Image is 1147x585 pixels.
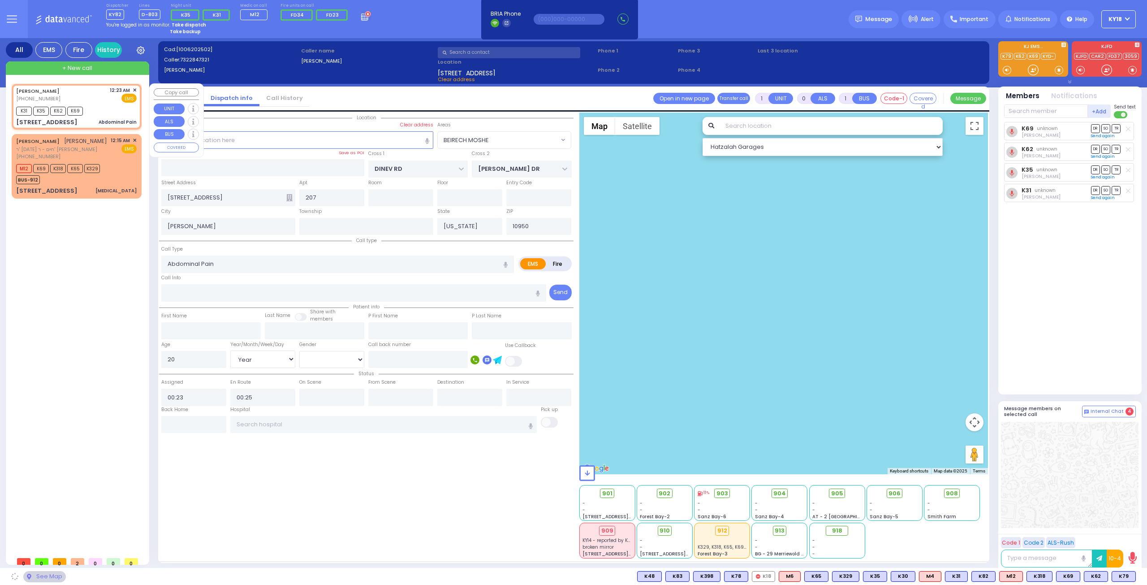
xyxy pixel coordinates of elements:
[1091,174,1115,180] a: Send again
[349,303,384,310] span: Patient info
[1056,571,1080,582] div: K69
[50,164,66,173] span: K318
[291,11,304,18] span: FD34
[368,150,384,157] label: Cross 1
[180,56,209,63] span: 7322847321
[505,342,536,349] label: Use Callback
[95,187,137,194] div: [MEDICAL_DATA]
[678,66,755,74] span: Phone 4
[437,131,571,148] span: BEIRECH MOSHE
[582,550,667,557] span: [STREET_ADDRESS][PERSON_NAME]
[698,490,709,496] div: 11%
[832,571,859,582] div: K329
[1004,406,1082,417] h5: Message members on selected call
[999,571,1023,582] div: ALS
[545,258,570,269] label: Fire
[582,463,611,474] a: Open this area in Google Maps (opens a new window)
[1014,53,1026,60] a: K62
[1026,571,1052,582] div: K318
[326,11,339,18] span: FD23
[154,116,185,127] button: ALS
[16,138,60,145] a: [PERSON_NAME]
[755,544,758,550] span: -
[640,507,642,513] span: -
[437,208,450,215] label: State
[170,28,201,35] strong: Take backup
[716,489,728,498] span: 903
[240,3,270,9] label: Medic on call
[966,413,983,431] button: Map camera controls
[693,571,720,582] div: K398
[752,571,775,582] div: K18
[352,114,381,121] span: Location
[299,208,322,215] label: Township
[472,312,501,320] label: P Last Name
[299,179,307,186] label: Apt
[582,500,585,507] span: -
[755,550,805,557] span: BG - 29 Merriewold S.
[35,42,62,58] div: EMS
[1056,571,1080,582] div: BLS
[998,44,1068,51] label: KJ EMS...
[971,571,996,582] div: K82
[602,489,612,498] span: 901
[1022,194,1061,200] span: Yisroel Feldman
[812,513,879,520] span: AT - 2 [GEOGRAPHIC_DATA]
[775,526,785,535] span: 913
[106,22,170,28] span: You're logged in as monitor.
[106,3,129,9] label: Dispatcher
[1091,154,1115,159] a: Send again
[172,22,206,28] strong: Take dispatch
[1091,186,1100,195] span: DR
[812,550,862,557] div: -
[698,550,728,557] span: Forest Bay-3
[125,558,138,565] span: 0
[438,47,580,58] input: Search a contact
[111,137,130,144] span: 12:15 AM
[927,513,956,520] span: Smith Farm
[164,56,298,64] label: Caller:
[16,164,32,173] span: M12
[121,94,137,103] span: EMS
[1101,186,1110,195] span: SO
[444,136,489,145] span: BEIRECH MOSHE
[506,179,532,186] label: Entry Code
[1041,53,1056,60] a: KYD-
[23,571,65,582] div: See map
[154,88,199,97] button: Copy call
[164,46,298,53] label: Cad:
[945,571,968,582] div: K31
[286,194,293,201] span: Other building occupants
[1036,166,1057,173] span: unknown
[1026,571,1052,582] div: BLS
[888,489,901,498] span: 906
[154,104,185,114] button: UNIT
[506,208,513,215] label: ZIP
[1022,173,1061,180] span: Berish Feldman
[640,550,724,557] span: [STREET_ADDRESS][PERSON_NAME]
[95,42,122,58] a: History
[1027,53,1040,60] a: K69
[1101,145,1110,153] span: SO
[310,308,336,315] small: Share with
[637,571,662,582] div: K48
[832,571,859,582] div: BLS
[870,500,872,507] span: -
[812,507,815,513] span: -
[368,341,411,348] label: Call back number
[653,93,715,104] a: Open in new page
[1107,53,1122,60] a: FD37
[755,537,758,544] span: -
[1037,125,1058,132] span: unknown
[1001,537,1021,548] button: Code 1
[121,144,137,153] span: EMS
[1108,15,1122,23] span: KY18
[161,131,434,148] input: Search location here
[164,66,298,74] label: [PERSON_NAME]
[110,87,130,94] span: 12:23 AM
[339,150,364,156] label: Save as POI
[161,341,170,348] label: Age
[891,571,915,582] div: K30
[779,571,801,582] div: M6
[584,117,615,135] button: Show street map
